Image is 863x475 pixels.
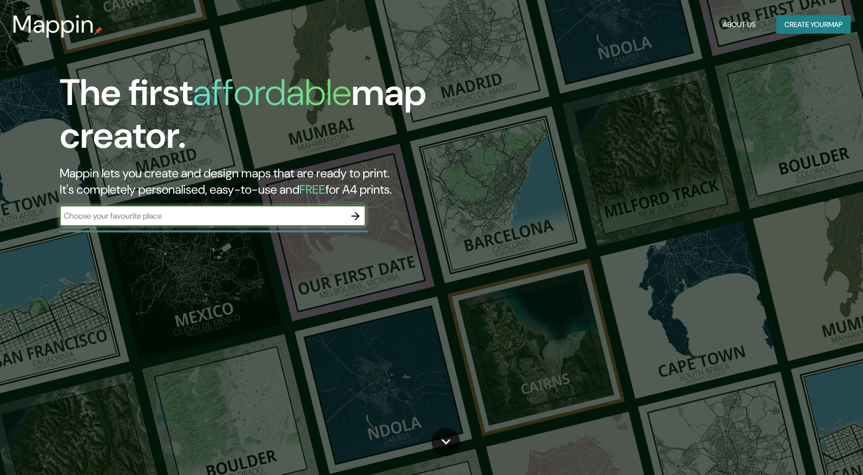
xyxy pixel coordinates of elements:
input: Choose your favourite place [60,210,345,222]
h1: affordable [193,69,351,116]
button: About Us [719,15,760,34]
img: mappin-pin [94,27,103,35]
h1: The first map creator. [60,71,491,165]
h2: Mappin lets you create and design maps that are ready to print. It's completely personalised, eas... [60,165,491,198]
h5: FREE [299,181,325,197]
button: Create yourmap [776,15,851,34]
h3: Mappin [12,10,94,39]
